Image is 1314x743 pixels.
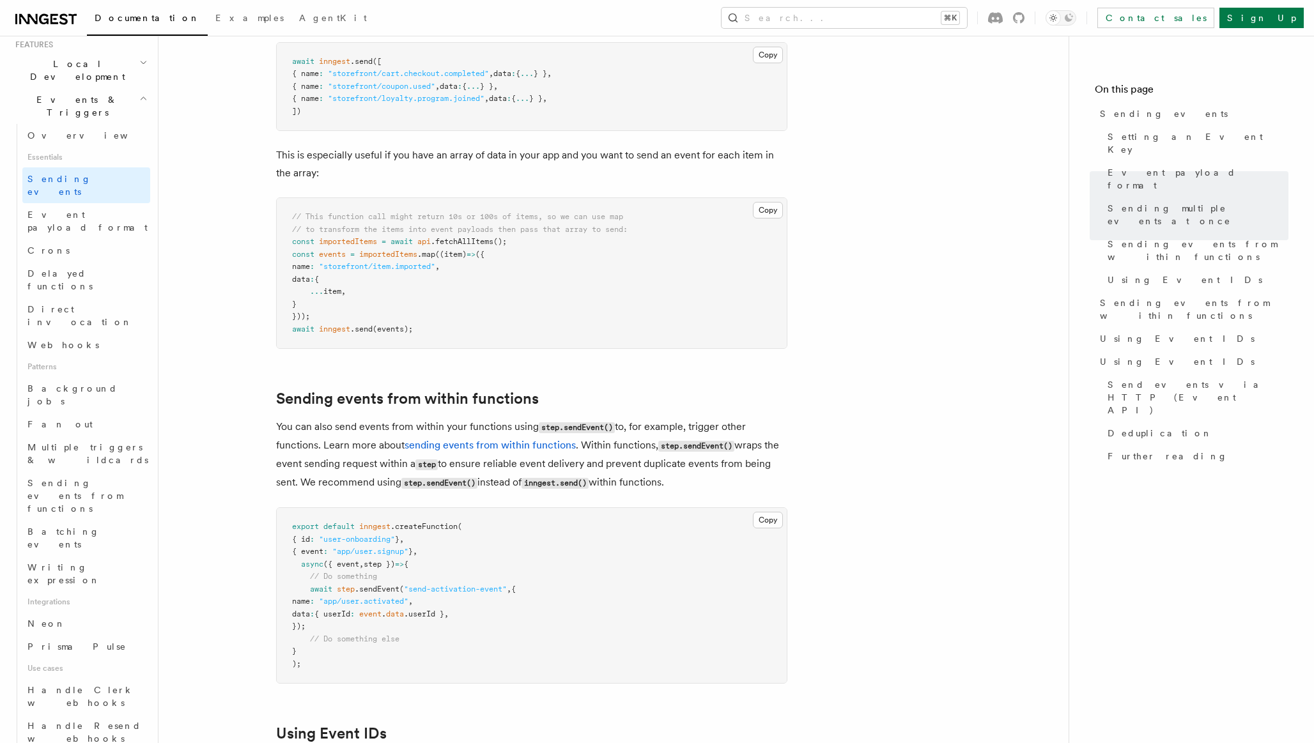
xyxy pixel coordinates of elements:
[10,93,139,119] span: Events & Triggers
[522,478,589,489] code: inngest.send()
[341,287,346,296] span: ,
[22,678,150,714] a: Handle Clerk webhooks
[323,560,359,569] span: ({ event
[543,94,547,103] span: ,
[1095,102,1288,125] a: Sending events
[1095,350,1288,373] a: Using Event IDs
[1095,82,1288,102] h4: On this page
[292,312,310,321] span: }));
[547,69,552,78] span: ,
[95,13,200,23] span: Documentation
[22,635,150,658] a: Prisma Pulse
[440,82,458,91] span: data
[493,82,498,91] span: ,
[319,94,323,103] span: :
[323,547,328,556] span: :
[399,535,404,544] span: ,
[467,82,480,91] span: ...
[1046,10,1076,26] button: Toggle dark mode
[1108,238,1288,263] span: Sending events from within functions
[484,94,489,103] span: ,
[319,262,435,271] span: "storefront/item.imported"
[1100,296,1288,322] span: Sending events from within functions
[1102,373,1288,422] a: Send events via HTTP (Event API)
[291,4,375,34] a: AgentKit
[27,618,66,629] span: Neon
[415,459,438,470] code: step
[22,377,150,413] a: Background jobs
[332,547,408,556] span: "app/user.signup"
[319,535,395,544] span: "user-onboarding"
[395,535,399,544] span: }
[314,275,319,284] span: {
[87,4,208,36] a: Documentation
[22,147,150,167] span: Essentials
[1102,161,1288,197] a: Event payload format
[10,88,150,124] button: Events & Triggers
[355,585,399,594] span: .sendEvent
[27,419,93,429] span: Fan out
[299,13,367,23] span: AgentKit
[475,250,484,259] span: ({
[417,250,435,259] span: .map
[493,237,507,246] span: ();
[22,471,150,520] a: Sending events from functions
[319,325,350,333] span: inngest
[404,585,507,594] span: "send-activation-event"
[507,585,511,594] span: ,
[350,57,373,66] span: .send
[435,262,440,271] span: ,
[359,609,382,618] span: event
[319,69,323,78] span: :
[310,535,314,544] span: :
[27,641,127,652] span: Prisma Pulse
[1097,8,1214,28] a: Contact sales
[359,560,364,569] span: ,
[444,609,449,618] span: ,
[22,333,150,356] a: Webhooks
[328,69,489,78] span: "storefront/cart.checkout.completed"
[292,275,310,284] span: data
[507,94,511,103] span: :
[292,82,319,91] span: { name
[435,82,440,91] span: ,
[292,547,323,556] span: { event
[292,622,305,631] span: });
[292,522,319,531] span: export
[350,609,355,618] span: :
[1102,197,1288,233] a: Sending multiple events at once
[22,203,150,239] a: Event payload format
[310,597,314,606] span: :
[431,237,493,246] span: .fetchAllItems
[350,325,373,333] span: .send
[328,94,484,103] span: "storefront/loyalty.program.joined"
[1102,268,1288,291] a: Using Event IDs
[319,597,408,606] span: "app/user.activated"
[435,250,467,259] span: ((item)
[310,275,314,284] span: :
[292,609,310,618] span: data
[292,237,314,246] span: const
[1108,378,1288,417] span: Send events via HTTP (Event API)
[22,612,150,635] a: Neon
[22,658,150,678] span: Use cases
[27,130,159,141] span: Overview
[489,69,493,78] span: ,
[350,250,355,259] span: =
[27,210,148,233] span: Event payload format
[22,298,150,333] a: Direct invocation
[310,262,314,271] span: :
[489,94,507,103] span: data
[404,609,444,618] span: .userId }
[22,436,150,471] a: Multiple triggers & wildcards
[753,47,783,63] button: Copy
[534,69,547,78] span: } }
[27,442,148,465] span: Multiple triggers & wildcards
[292,69,319,78] span: { name
[208,4,291,34] a: Examples
[480,82,493,91] span: } }
[292,659,301,668] span: );
[1108,427,1212,440] span: Deduplication
[22,520,150,556] a: Batching events
[941,11,959,24] kbd: ⌘K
